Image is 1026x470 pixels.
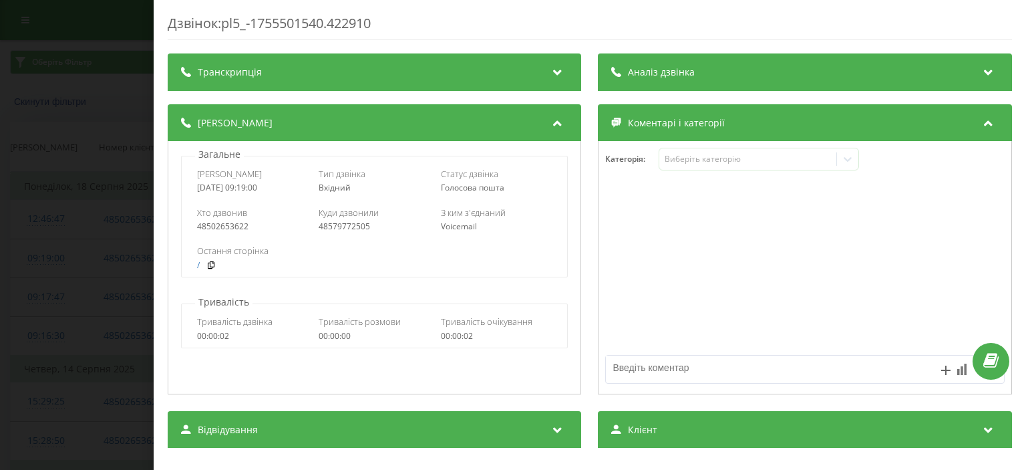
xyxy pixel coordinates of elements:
span: Вхідний [319,182,351,193]
span: [PERSON_NAME] [198,116,273,130]
span: Відвідування [198,423,258,437]
div: 00:00:00 [319,332,431,341]
span: Коментарі і категорії [629,116,725,130]
span: Голосова пошта [441,182,504,193]
span: Тривалість очікування [441,316,532,328]
span: Хто дзвонив [197,207,247,219]
div: Дзвінок : pl5_-1755501540.422910 [168,14,1012,40]
span: [PERSON_NAME] [197,168,262,180]
span: Статус дзвінка [441,168,498,180]
span: Тип дзвінка [319,168,366,180]
span: Тривалість розмови [319,316,401,328]
div: 00:00:02 [197,332,309,341]
div: 48502653622 [197,222,309,231]
h4: Категорія : [606,154,659,164]
span: Тривалість дзвінка [197,316,273,328]
a: / [197,261,200,270]
div: Voicemail [441,222,552,231]
span: З ким з'єднаний [441,207,506,219]
span: Транскрипція [198,66,262,79]
div: 48579772505 [319,222,431,231]
span: Аналіз дзвінка [629,66,695,79]
span: Куди дзвонили [319,207,379,219]
div: [DATE] 09:19:00 [197,183,309,193]
div: 00:00:02 [441,332,552,341]
p: Загальне [195,148,244,161]
div: Виберіть категорію [665,154,832,164]
span: Остання сторінка [197,245,269,257]
p: Тривалість [195,296,252,309]
span: Клієнт [629,423,658,437]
